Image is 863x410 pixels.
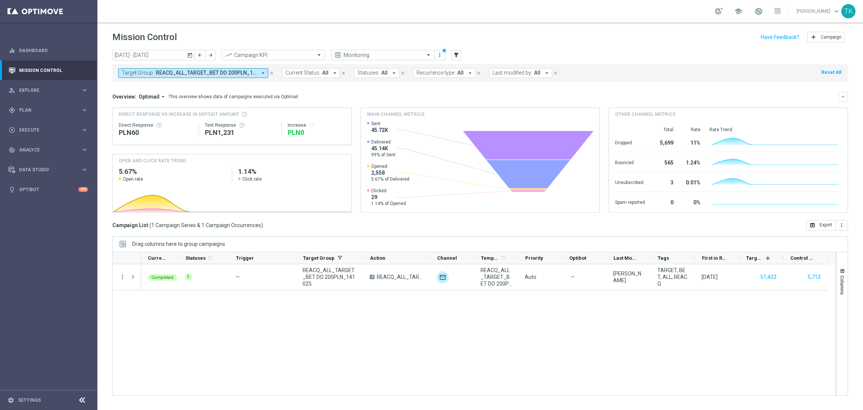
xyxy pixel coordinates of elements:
[381,70,388,76] span: All
[9,127,15,133] i: play_circle_outline
[553,70,558,76] i: close
[340,69,347,77] button: close
[399,69,406,77] button: close
[682,196,700,208] div: 0%
[236,274,240,280] span: —
[841,94,846,99] i: keyboard_arrow_down
[821,68,842,76] button: Reset All
[186,50,195,61] button: today
[9,180,88,199] div: Optibot
[613,270,645,284] div: Tomasz Kowalczyk
[481,267,512,287] span: REACQ_ALL_TARGET_BET DO 200PLN_141025
[475,69,482,77] button: close
[841,4,856,18] div: TK
[151,275,173,280] span: Completed
[9,127,81,133] div: Execute
[476,70,481,76] i: close
[282,68,340,78] button: Current Status: All arrow_drop_down
[112,222,263,229] h3: Campaign List
[19,180,78,199] a: Optibot
[682,176,700,188] div: 0.01%
[208,52,213,58] i: arrow_forward
[367,111,424,118] h4: Main channel metrics
[657,267,689,287] span: TARGET, BET, ALL, REACQ
[839,275,845,295] span: Columns
[658,255,669,261] span: Tags
[614,255,638,261] span: Last Modified By
[654,136,673,148] div: 5,699
[391,70,397,76] i: arrow_drop_down
[451,50,461,60] button: filter_alt
[836,220,848,230] button: more_vert
[371,139,396,145] span: Delivered
[417,70,455,76] span: Recurrence type:
[806,220,836,230] button: open_in_browser Export
[682,156,700,168] div: 1.24%
[122,70,154,76] span: Target Group:
[268,69,275,77] button: close
[8,48,88,54] button: equalizer Dashboard
[437,52,443,58] i: more_vert
[371,194,406,201] span: 29
[371,188,406,194] span: Clicked
[371,201,406,206] span: 1.14% of Opened
[569,255,586,261] span: Optibot
[437,255,457,261] span: Channel
[8,167,88,173] div: Data Studio keyboard_arrow_right
[81,166,88,173] i: keyboard_arrow_right
[682,136,700,148] div: 11%
[123,176,143,182] span: Open rate
[370,255,385,261] span: Action
[113,264,141,290] div: Press SPACE to select this row.
[832,7,841,15] span: keyboard_arrow_down
[8,67,88,73] button: Mission Control
[222,50,325,60] ng-select: Campaign KPI
[303,255,334,261] span: Target Group
[9,186,15,193] i: lightbulb
[839,222,845,228] i: more_vert
[702,274,718,280] div: 14 Oct 2025, Tuesday
[682,127,700,133] div: Rate
[357,70,379,76] span: Statuses:
[552,69,559,77] button: close
[746,255,763,261] span: Targeted Customers
[8,187,88,193] div: lightbulb Optibot +10
[207,255,213,261] i: refresh
[9,40,88,60] div: Dashboard
[185,274,192,280] div: 1
[119,274,126,280] button: more_vert
[377,274,424,280] span: REACQ_ALL_TARGET_BET DO 200PLN_141025
[481,255,499,261] span: Templates
[9,166,81,173] div: Data Studio
[370,275,375,279] span: A
[205,122,275,128] div: Test Response
[543,70,550,76] i: arrow_drop_down
[242,176,262,182] span: Click rate
[195,50,205,60] button: arrow_back
[78,187,88,192] div: +10
[500,255,506,261] i: refresh
[322,70,328,76] span: All
[9,147,81,153] div: Analyze
[413,68,475,78] button: Recurrence type: All arrow_drop_down
[205,128,275,137] div: PLN1,231
[489,68,552,78] button: Last modified by: All arrow_drop_down
[148,255,166,261] span: Current Status
[9,87,81,94] div: Explore
[8,107,88,113] div: gps_fixed Plan keyboard_arrow_right
[149,222,151,229] span: (
[467,70,473,76] i: arrow_drop_down
[285,70,320,76] span: Current Status:
[119,167,226,176] h2: 5.67%
[9,60,88,80] div: Mission Control
[132,241,225,247] span: Drag columns here to group campaigns
[371,152,396,158] span: 99% of Sent
[303,267,357,287] span: REACQ_ALL_TARGET_BET DO 200PLN_141025
[19,168,81,172] span: Data Studio
[18,398,41,403] a: Settings
[499,254,506,262] span: Calculate column
[615,111,675,118] h4: Other channel metrics
[654,176,673,188] div: 3
[811,34,817,40] i: add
